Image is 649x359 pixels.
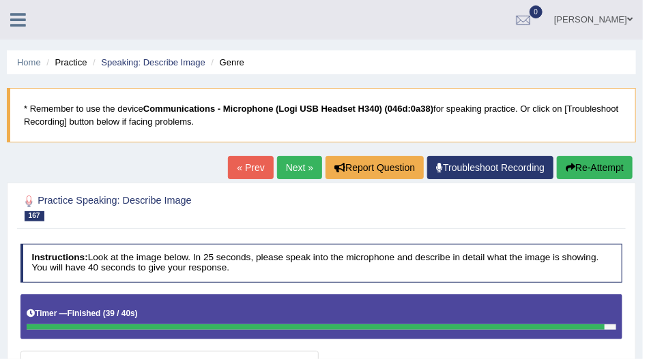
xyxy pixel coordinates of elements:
b: Instructions: [31,252,87,262]
h5: Timer — [27,309,137,318]
b: ( [103,309,106,318]
b: Communications - Microphone (Logi USB Headset H340) (046d:0a38) [143,104,433,114]
a: Home [17,57,41,67]
b: 39 / 40s [106,309,135,318]
b: ) [135,309,138,318]
a: « Prev [228,156,273,179]
a: Troubleshoot Recording [427,156,553,179]
h2: Practice Speaking: Describe Image [20,193,394,221]
blockquote: * Remember to use the device for speaking practice. Or click on [Troubleshoot Recording] button b... [7,88,636,142]
li: Practice [43,56,87,69]
li: Genre [207,56,244,69]
button: Re-Attempt [557,156,633,179]
span: 0 [530,5,543,18]
h4: Look at the image below. In 25 seconds, please speak into the microphone and describe in detail w... [20,244,623,283]
span: 167 [25,211,44,221]
a: Speaking: Describe Image [101,57,205,67]
a: Next » [277,156,322,179]
b: Finished [68,309,101,318]
button: Report Question [326,156,424,179]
